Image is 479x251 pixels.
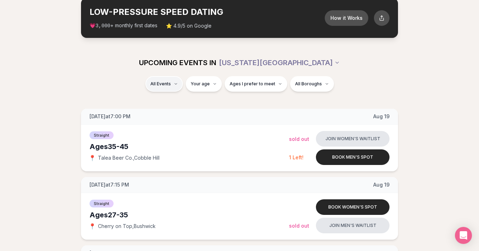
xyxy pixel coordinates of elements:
[289,136,309,142] span: Sold Out
[325,10,368,26] button: How it Works
[90,223,95,229] span: 📍
[373,113,389,120] span: Aug 19
[90,113,131,120] span: [DATE] at 7:00 PM
[316,149,389,165] button: Book men's spot
[186,76,222,92] button: Your age
[290,76,334,92] button: All Boroughs
[145,76,183,92] button: All Events
[455,227,472,244] div: Open Intercom Messenger
[98,154,160,161] span: Talea Beer Co. , Cobble Hill
[96,23,110,29] span: 3,000
[90,181,129,188] span: [DATE] at 7:15 PM
[316,218,389,233] button: Join men's waitlist
[90,131,114,139] span: Straight
[230,81,275,87] span: Ages I prefer to meet
[219,55,340,70] button: [US_STATE][GEOGRAPHIC_DATA]
[373,181,389,188] span: Aug 19
[90,22,157,29] span: 💗 + monthly first dates
[295,81,322,87] span: All Boroughs
[225,76,287,92] button: Ages I prefer to meet
[90,210,289,220] div: Ages 27-35
[191,81,210,87] span: Your age
[316,131,389,147] button: Join women's waitlist
[90,142,289,152] div: Ages 35-45
[90,155,95,161] span: 📍
[316,199,389,215] button: Book women's spot
[289,154,304,160] span: 1 Left!
[98,223,156,230] span: Cherry on Top , Bushwick
[289,223,309,229] span: Sold Out
[166,22,212,29] span: ⭐ 4.9/5 on Google
[139,58,216,68] span: UPCOMING EVENTS IN
[90,6,325,18] h2: LOW-PRESSURE SPEED DATING
[90,200,114,207] span: Straight
[150,81,171,87] span: All Events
